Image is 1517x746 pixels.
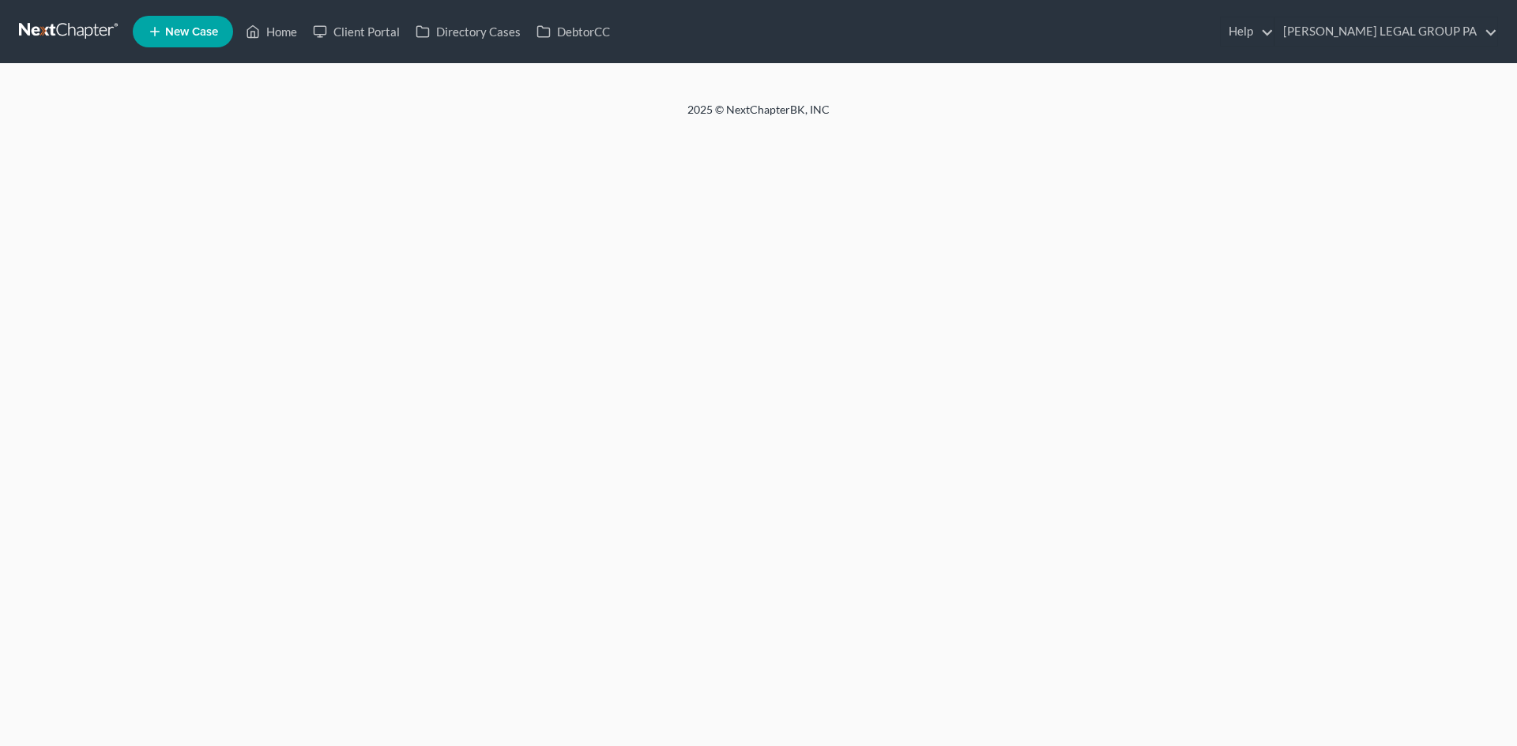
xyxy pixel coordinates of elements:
a: Help [1221,17,1274,46]
a: DebtorCC [529,17,618,46]
new-legal-case-button: New Case [133,16,233,47]
a: [PERSON_NAME] LEGAL GROUP PA [1275,17,1497,46]
a: Home [238,17,305,46]
a: Directory Cases [408,17,529,46]
div: 2025 © NextChapterBK, INC [308,102,1209,130]
a: Client Portal [305,17,408,46]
